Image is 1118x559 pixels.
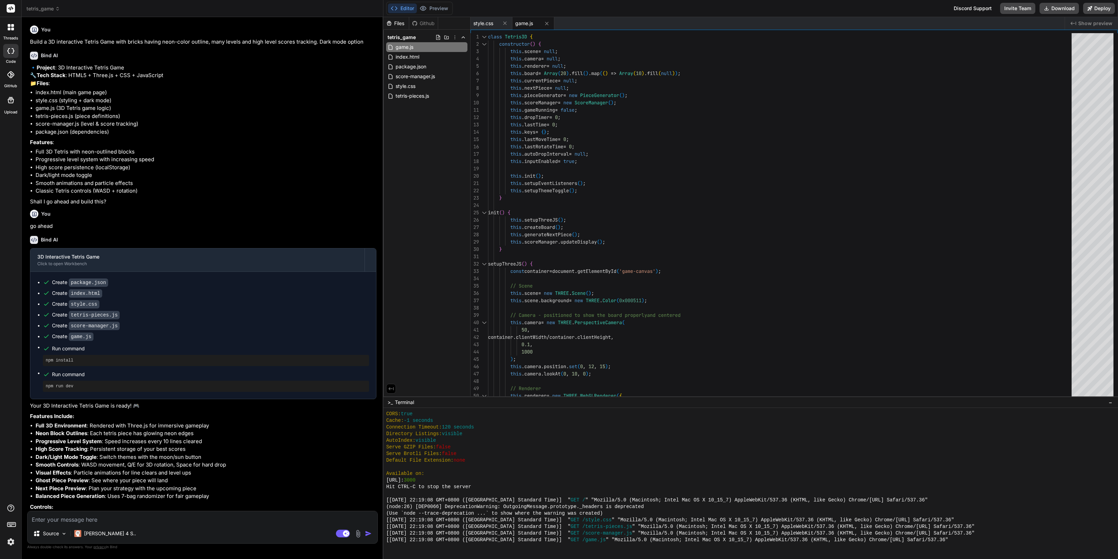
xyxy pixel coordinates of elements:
[471,136,479,143] div: 15
[572,143,575,150] span: ;
[510,70,522,76] span: this
[530,261,533,267] span: {
[1040,3,1079,14] button: Download
[510,283,533,289] span: // Scene
[580,92,619,98] span: PieceGenerator
[30,248,365,271] button: 3D Interactive Tetris GameClick to open Workbench
[522,224,524,230] span: .
[471,282,479,290] div: 35
[30,38,376,46] p: Build a 3D interactive Tetris Game with bricks having neon-color outline, many levels and high le...
[473,20,493,27] span: style.css
[354,530,362,538] img: attachment
[471,209,479,216] div: 25
[471,246,479,253] div: 30
[558,114,561,120] span: ;
[499,41,530,47] span: constructor
[365,530,372,537] img: icon
[538,41,541,47] span: {
[510,173,522,179] span: this
[510,99,522,106] span: this
[471,33,479,40] div: 1
[510,92,522,98] span: this
[471,165,479,172] div: 19
[555,121,558,128] span: ;
[591,70,600,76] span: map
[30,222,376,230] p: go ahead
[524,268,549,274] span: container
[547,129,549,135] span: ;
[36,164,376,172] li: High score persistence (localStorage)
[499,246,502,252] span: }
[558,158,561,164] span: =
[471,216,479,224] div: 26
[471,187,479,194] div: 22
[37,261,358,267] div: Click to open Workbench
[41,26,51,33] h6: You
[575,107,577,113] span: ;
[558,70,561,76] span: (
[522,158,524,164] span: .
[383,20,409,27] div: Files
[566,70,569,76] span: )
[522,143,524,150] span: .
[561,217,563,223] span: )
[36,104,376,112] li: game.js (3D Tetris game logic)
[572,231,575,238] span: (
[619,70,633,76] span: Array
[471,92,479,99] div: 9
[524,92,563,98] span: pieceGenerator
[633,70,636,76] span: (
[471,268,479,275] div: 33
[388,34,416,41] span: tetris_game
[561,107,575,113] span: false
[522,217,524,223] span: .
[36,148,376,156] li: Full 3D Tetris with neon-outlined blocks
[586,151,588,157] span: ;
[611,99,614,106] span: )
[535,173,538,179] span: (
[471,290,479,297] div: 36
[6,59,16,65] label: code
[1109,399,1112,406] span: −
[61,531,67,537] img: Pick Models
[3,35,18,41] label: threads
[600,70,602,76] span: (
[499,195,502,201] span: }
[471,275,479,282] div: 34
[575,231,577,238] span: )
[36,97,376,105] li: style.css (styling + dark mode)
[471,114,479,121] div: 12
[544,70,558,76] span: Array
[625,92,628,98] span: ;
[569,92,577,98] span: new
[37,64,55,71] strong: Project
[471,260,479,268] div: 32
[510,85,522,91] span: this
[488,33,502,40] span: class
[524,85,549,91] span: nextPiece
[541,55,544,62] span: =
[538,173,541,179] span: )
[549,85,552,91] span: =
[480,260,489,268] div: Click to collapse the range.
[510,217,522,223] span: this
[522,99,524,106] span: .
[605,70,608,76] span: )
[510,55,522,62] span: this
[602,70,605,76] span: (
[471,70,479,77] div: 6
[395,92,430,100] span: tetris-pieces.js
[522,55,524,62] span: .
[510,129,522,135] span: this
[471,253,479,260] div: 31
[524,143,563,150] span: lastRotateTime
[544,48,555,54] span: null
[30,139,53,146] strong: Features
[619,92,622,98] span: (
[36,112,376,120] li: tetris-pieces.js (piece definitions)
[647,70,658,76] span: fill
[1107,397,1114,408] button: −
[488,261,522,267] span: setupThreeJS
[530,41,533,47] span: (
[566,136,569,142] span: ;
